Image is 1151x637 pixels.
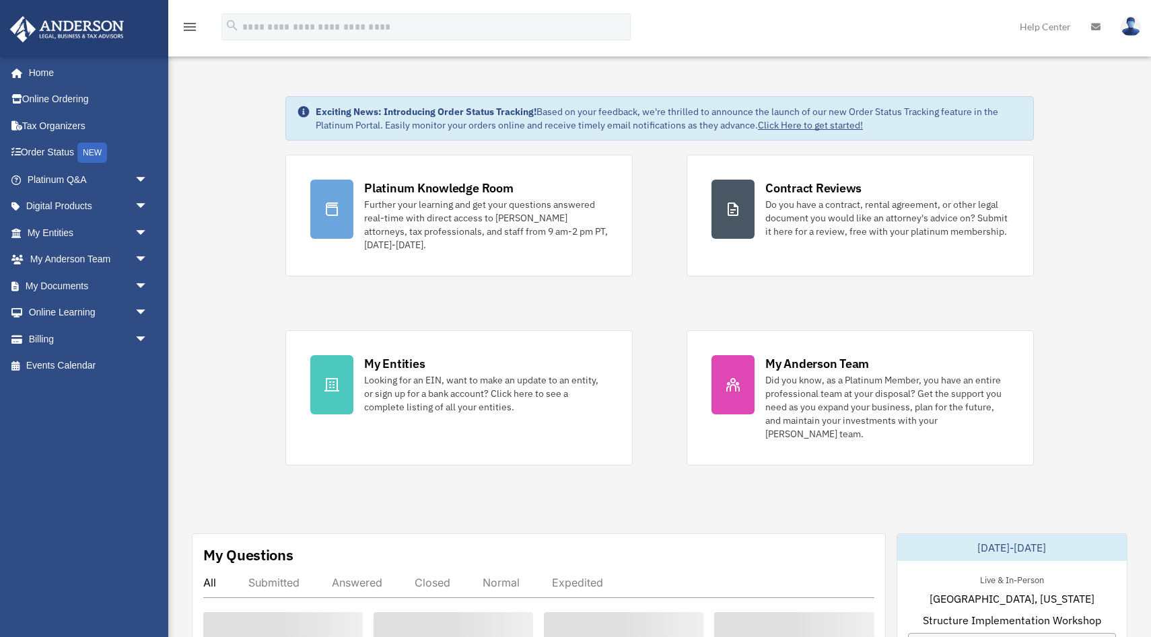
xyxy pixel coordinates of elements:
a: Platinum Q&Aarrow_drop_down [9,166,168,193]
div: Answered [332,576,382,589]
i: search [225,18,240,33]
span: Structure Implementation Workshop [923,612,1101,628]
div: Based on your feedback, we're thrilled to announce the launch of our new Order Status Tracking fe... [316,105,1022,132]
div: Did you know, as a Platinum Member, you have an entire professional team at your disposal? Get th... [765,373,1009,441]
a: Billingarrow_drop_down [9,326,168,352]
a: My Entitiesarrow_drop_down [9,219,168,246]
span: arrow_drop_down [135,193,162,221]
div: My Anderson Team [765,355,869,372]
div: My Questions [203,545,293,565]
div: Normal [483,576,520,589]
span: arrow_drop_down [135,246,162,274]
a: My Entities Looking for an EIN, want to make an update to an entity, or sign up for a bank accoun... [285,330,633,465]
a: Digital Productsarrow_drop_down [9,193,168,220]
img: User Pic [1121,17,1141,36]
span: [GEOGRAPHIC_DATA], [US_STATE] [930,591,1094,607]
i: menu [182,19,198,35]
div: [DATE]-[DATE] [897,534,1127,561]
a: My Anderson Teamarrow_drop_down [9,246,168,273]
span: arrow_drop_down [135,166,162,194]
a: Online Learningarrow_drop_down [9,299,168,326]
div: Live & In-Person [969,572,1055,586]
a: My Documentsarrow_drop_down [9,272,168,299]
a: Click Here to get started! [758,119,863,131]
div: Expedited [552,576,603,589]
a: menu [182,24,198,35]
div: Closed [415,576,450,589]
a: Events Calendar [9,352,168,379]
div: All [203,576,216,589]
a: Online Ordering [9,86,168,113]
div: Further your learning and get your questions answered real-time with direct access to [PERSON_NAM... [364,198,608,252]
a: Contract Reviews Do you have a contract, rental agreement, or other legal document you would like... [687,155,1034,276]
div: My Entities [364,355,425,372]
strong: Exciting News: Introducing Order Status Tracking! [316,106,536,118]
span: arrow_drop_down [135,299,162,327]
div: NEW [77,143,107,163]
div: Contract Reviews [765,180,862,196]
span: arrow_drop_down [135,326,162,353]
img: Anderson Advisors Platinum Portal [6,16,128,42]
span: arrow_drop_down [135,272,162,300]
a: Home [9,59,162,86]
span: arrow_drop_down [135,219,162,247]
div: Platinum Knowledge Room [364,180,514,196]
div: Do you have a contract, rental agreement, or other legal document you would like an attorney's ad... [765,198,1009,238]
a: Platinum Knowledge Room Further your learning and get your questions answered real-time with dire... [285,155,633,276]
a: Tax Organizers [9,112,168,139]
div: Submitted [248,576,300,589]
a: My Anderson Team Did you know, as a Platinum Member, you have an entire professional team at your... [687,330,1034,465]
a: Order StatusNEW [9,139,168,167]
div: Looking for an EIN, want to make an update to an entity, or sign up for a bank account? Click her... [364,373,608,414]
